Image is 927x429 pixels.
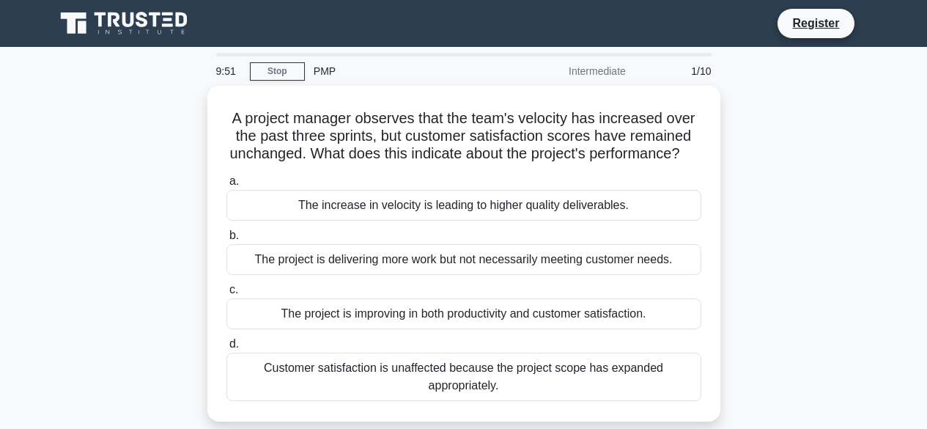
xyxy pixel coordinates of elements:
div: 1/10 [635,56,720,86]
div: The project is delivering more work but not necessarily meeting customer needs. [226,244,701,275]
div: PMP [305,56,506,86]
h5: A project manager observes that the team's velocity has increased over the past three sprints, bu... [225,109,703,164]
span: a. [229,175,239,187]
a: Stop [250,62,305,81]
a: Register [783,14,848,32]
div: 9:51 [207,56,250,86]
div: Intermediate [506,56,635,86]
div: Customer satisfaction is unaffected because the project scope has expanded appropriately. [226,353,701,401]
div: The project is improving in both productivity and customer satisfaction. [226,298,701,329]
span: c. [229,283,238,296]
span: d. [229,337,239,350]
span: b. [229,229,239,241]
div: The increase in velocity is leading to higher quality deliverables. [226,190,701,221]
